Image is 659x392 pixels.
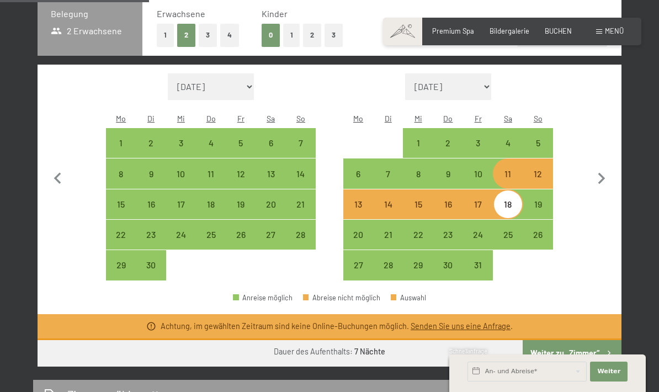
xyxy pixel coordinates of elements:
div: 8 [107,169,135,197]
div: 24 [167,230,195,258]
div: Anreise möglich [343,158,373,188]
div: Tue Oct 07 2025 [373,158,403,188]
div: Anreise möglich [433,189,463,219]
div: Anreise möglich [106,189,136,219]
div: Anreise möglich [196,220,226,250]
div: Anreise möglich [343,220,373,250]
div: 30 [137,261,164,288]
div: Anreise möglich [523,189,553,219]
div: Dauer des Aufenthalts: [274,346,385,357]
div: Anreise möglich [523,220,553,250]
button: 1 [283,24,300,46]
div: 12 [524,169,552,197]
div: 17 [464,200,492,227]
div: Anreise nicht möglich [373,189,403,219]
div: Sun Oct 26 2025 [523,220,553,250]
div: Anreise möglich [523,158,553,188]
abbr: Sonntag [296,114,305,123]
div: Anreise möglich [166,158,196,188]
div: 1 [404,139,432,166]
div: 14 [374,200,402,227]
div: Wed Oct 01 2025 [403,128,433,158]
div: Anreise möglich [136,158,166,188]
div: Sun Oct 05 2025 [523,128,553,158]
div: 16 [137,200,164,227]
div: Sun Sep 14 2025 [286,158,316,188]
div: Fri Oct 17 2025 [463,189,493,219]
div: 13 [344,200,372,227]
div: Thu Sep 18 2025 [196,189,226,219]
a: Bildergalerie [490,27,529,35]
div: 22 [107,230,135,258]
div: 5 [227,139,254,166]
div: Wed Oct 08 2025 [403,158,433,188]
div: 10 [464,169,492,197]
div: 28 [287,230,315,258]
div: Auswahl [391,294,426,301]
div: 18 [494,200,522,227]
a: Senden Sie uns eine Anfrage [411,321,511,331]
div: 3 [464,139,492,166]
abbr: Samstag [267,114,275,123]
div: Achtung, im gewählten Zeitraum sind keine Online-Buchungen möglich. . [161,321,513,332]
div: Wed Oct 15 2025 [403,189,433,219]
div: Anreise möglich [256,220,286,250]
div: Sun Sep 07 2025 [286,128,316,158]
div: Wed Sep 10 2025 [166,158,196,188]
div: 8 [404,169,432,197]
div: Anreise möglich [373,250,403,280]
div: Anreise möglich [373,158,403,188]
div: Fri Sep 19 2025 [226,189,256,219]
div: Anreise möglich [373,220,403,250]
div: Tue Oct 14 2025 [373,189,403,219]
div: Anreise möglich [106,128,136,158]
div: 2 [137,139,164,166]
abbr: Mittwoch [414,114,422,123]
div: Tue Sep 09 2025 [136,158,166,188]
div: 9 [434,169,462,197]
div: 27 [344,261,372,288]
div: Sat Oct 25 2025 [493,220,523,250]
div: Sat Oct 04 2025 [493,128,523,158]
button: 2 [303,24,321,46]
div: Anreise möglich [493,220,523,250]
div: Anreise möglich [403,220,433,250]
a: Premium Spa [432,27,474,35]
div: Wed Sep 17 2025 [166,189,196,219]
div: Abreise nicht möglich [303,294,380,301]
div: 29 [404,261,432,288]
div: Anreise möglich [523,128,553,158]
div: Thu Sep 11 2025 [196,158,226,188]
div: Anreise möglich [226,158,256,188]
div: Mon Sep 01 2025 [106,128,136,158]
span: 2 Erwachsene [51,25,122,37]
div: 1 [107,139,135,166]
abbr: Donnerstag [206,114,216,123]
div: 27 [257,230,285,258]
div: Fri Oct 03 2025 [463,128,493,158]
div: Anreise möglich [256,158,286,188]
abbr: Montag [116,114,126,123]
div: Anreise nicht möglich [403,189,433,219]
div: Fri Oct 24 2025 [463,220,493,250]
div: Anreise möglich [493,128,523,158]
div: Tue Sep 30 2025 [136,250,166,280]
div: 7 [287,139,315,166]
span: BUCHEN [545,27,572,35]
div: 26 [524,230,552,258]
div: 17 [167,200,195,227]
div: Tue Sep 02 2025 [136,128,166,158]
div: Anreise möglich [196,189,226,219]
div: Anreise möglich [226,128,256,158]
div: Sat Sep 06 2025 [256,128,286,158]
div: Anreise möglich [286,128,316,158]
button: Weiter zu „Zimmer“ [523,340,621,367]
div: 7 [374,169,402,197]
div: Mon Sep 29 2025 [106,250,136,280]
div: 21 [374,230,402,258]
div: Thu Oct 23 2025 [433,220,463,250]
div: Anreise möglich [463,250,493,280]
div: 29 [107,261,135,288]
